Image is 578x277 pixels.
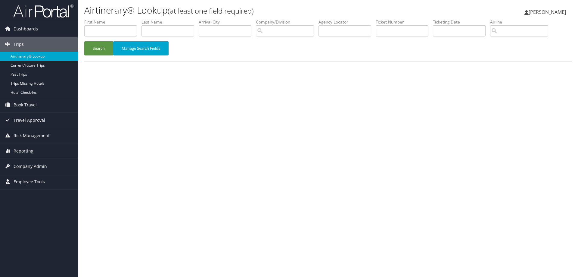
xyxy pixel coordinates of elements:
[256,19,319,25] label: Company/Division
[113,41,169,55] button: Manage Search Fields
[199,19,256,25] label: Arrival City
[14,97,37,112] span: Book Travel
[84,41,113,55] button: Search
[168,6,254,16] small: (at least one field required)
[433,19,490,25] label: Ticketing Date
[524,3,572,21] a: [PERSON_NAME]
[14,174,45,189] span: Employee Tools
[84,4,409,17] h1: Airtinerary® Lookup
[529,9,566,15] span: [PERSON_NAME]
[14,21,38,36] span: Dashboards
[14,159,47,174] span: Company Admin
[490,19,553,25] label: Airline
[14,143,33,159] span: Reporting
[14,113,45,128] span: Travel Approval
[13,4,73,18] img: airportal-logo.png
[376,19,433,25] label: Ticket Number
[14,37,24,52] span: Trips
[14,128,50,143] span: Risk Management
[319,19,376,25] label: Agency Locator
[141,19,199,25] label: Last Name
[84,19,141,25] label: First Name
